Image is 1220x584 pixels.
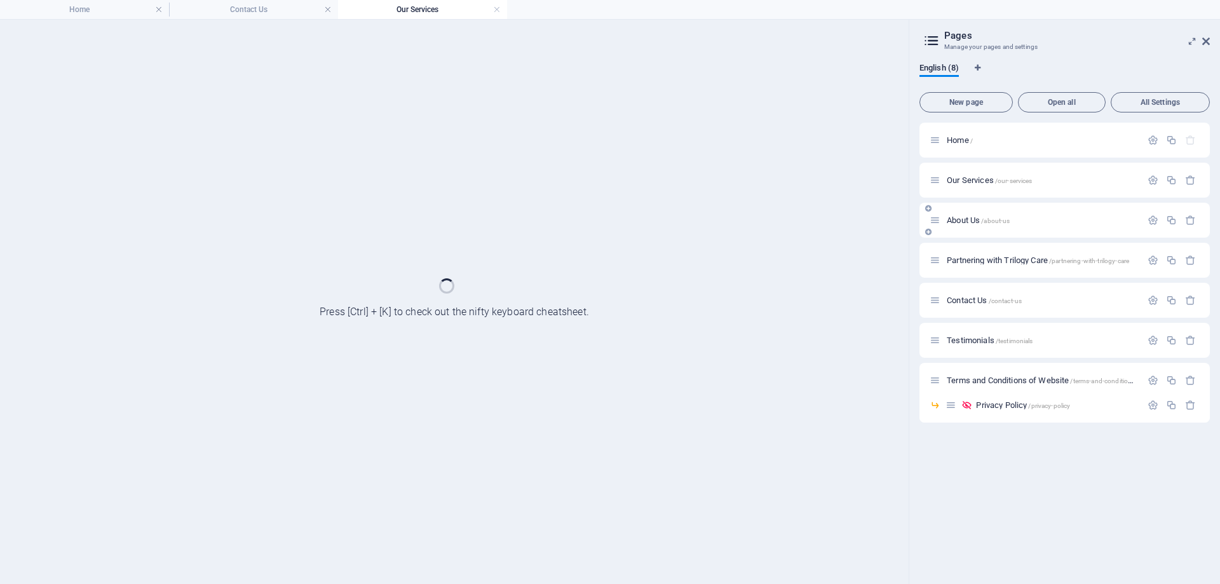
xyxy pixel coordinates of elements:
div: Remove [1185,255,1196,266]
span: /contact-us [989,297,1022,304]
div: Settings [1148,400,1158,411]
div: Duplicate [1166,215,1177,226]
div: Settings [1148,375,1158,386]
div: Terms and Conditions of Website/terms-and-conditions-of-website [943,376,1141,384]
span: Click to open page [947,295,1022,305]
div: Duplicate [1166,400,1177,411]
div: Duplicate [1166,375,1177,386]
h3: Manage your pages and settings [944,41,1184,53]
span: Click to open page [947,215,1010,225]
div: Remove [1185,295,1196,306]
h4: Contact Us [169,3,338,17]
div: Partnering with Trilogy Care/partnering-with-trilogy-care [943,256,1141,264]
span: Click to open page [947,175,1032,185]
span: / [970,137,973,144]
div: Duplicate [1166,135,1177,146]
span: /testimonials [996,337,1033,344]
div: Settings [1148,335,1158,346]
span: New page [925,98,1007,106]
div: Settings [1148,255,1158,266]
div: Settings [1148,215,1158,226]
span: Click to open page [976,400,1070,410]
div: Settings [1148,295,1158,306]
div: Our Services/our-services [943,176,1141,184]
div: Settings [1148,175,1158,186]
div: Duplicate [1166,255,1177,266]
h2: Pages [944,30,1210,41]
div: About Us/about-us [943,216,1141,224]
span: /our-services [995,177,1033,184]
div: Remove [1185,375,1196,386]
h4: Our Services [338,3,507,17]
span: /terms-and-conditions-of-website [1070,377,1167,384]
div: Settings [1148,135,1158,146]
button: New page [919,92,1013,112]
div: The startpage cannot be deleted [1185,135,1196,146]
div: Duplicate [1166,295,1177,306]
div: Privacy Policy/privacy-policy [972,401,1141,409]
div: Testimonials/testimonials [943,336,1141,344]
span: Click to open page [947,255,1129,265]
div: Remove [1185,215,1196,226]
span: /privacy-policy [1028,402,1070,409]
div: Remove [1185,335,1196,346]
span: Click to open page [947,376,1167,385]
div: Language Tabs [919,63,1210,87]
span: Click to open page [947,135,973,145]
button: All Settings [1111,92,1210,112]
div: Duplicate [1166,335,1177,346]
div: Contact Us/contact-us [943,296,1141,304]
span: Open all [1024,98,1100,106]
button: Open all [1018,92,1106,112]
div: Home/ [943,136,1141,144]
span: All Settings [1116,98,1204,106]
span: /about-us [981,217,1010,224]
div: Duplicate [1166,175,1177,186]
span: /partnering-with-trilogy-care [1049,257,1129,264]
span: English (8) [919,60,959,78]
div: Remove [1185,400,1196,411]
div: Remove [1185,175,1196,186]
span: Click to open page [947,336,1033,345]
